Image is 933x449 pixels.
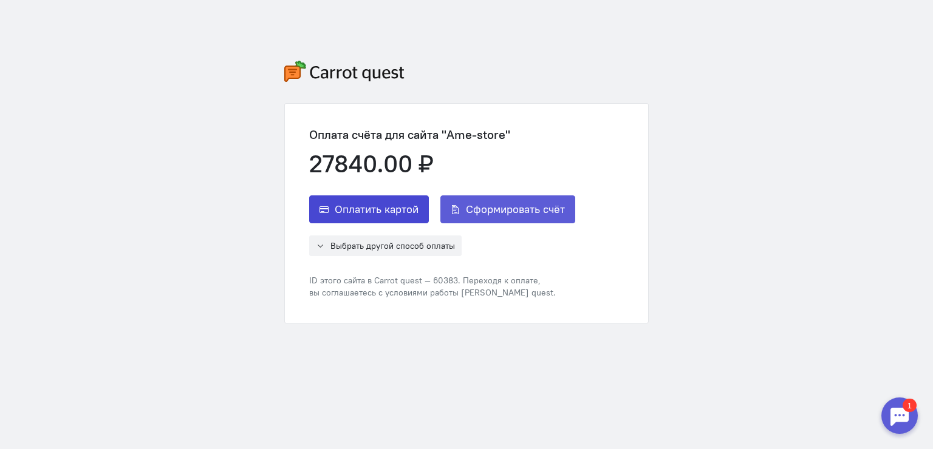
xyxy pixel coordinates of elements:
[466,202,565,217] span: Сформировать счёт
[330,240,455,251] span: Выбрать другой способ оплаты
[309,150,575,177] div: 27840.00 ₽
[309,235,462,256] button: Выбрать другой способ оплаты
[27,7,41,21] div: 1
[309,128,575,141] div: Оплата счёта для сайта "Ame-store"
[309,195,429,223] button: Оплатить картой
[309,274,575,299] div: ID этого сайта в Carrot quest — 60383. Переходя к оплате, вы соглашаетесь с условиями работы [PER...
[440,195,575,223] button: Сформировать счёт
[284,61,405,82] img: carrot-quest-logo.svg
[335,202,419,217] span: Оплатить картой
